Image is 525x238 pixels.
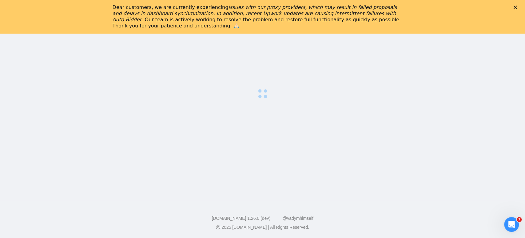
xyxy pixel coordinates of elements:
span: copyright [216,225,220,229]
div: 2025 [DOMAIN_NAME] | All Rights Reserved. [5,224,520,231]
iframe: Intercom live chat [504,217,519,232]
i: issues with our proxy providers, which may result in failed proposals and delays in dashboard syn... [113,4,397,23]
div: Закрыть [513,6,519,9]
a: @vadymhimself [283,216,313,221]
div: Dear customers, we are currently experiencing . Our team is actively working to resolve the probl... [113,4,403,29]
span: 1 [517,217,522,222]
a: [DOMAIN_NAME] 1.26.0 (dev) [212,216,270,221]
